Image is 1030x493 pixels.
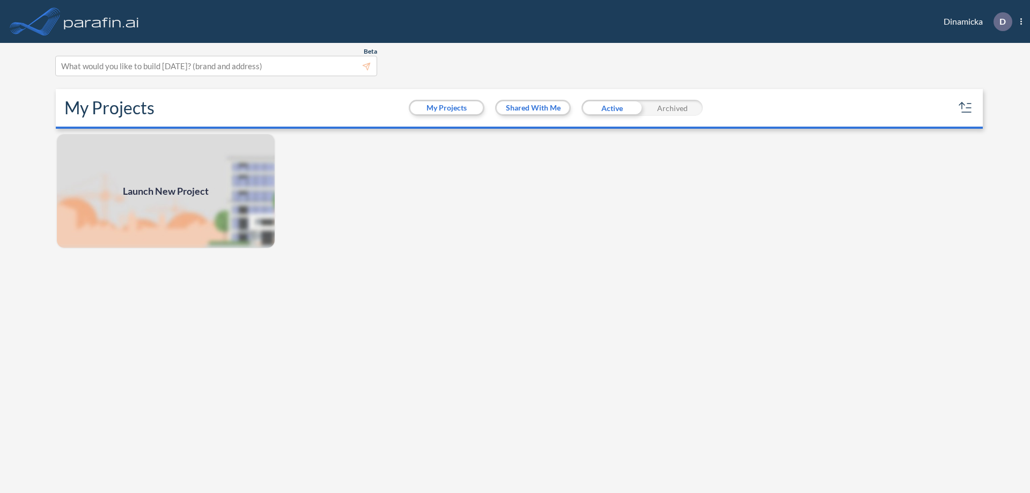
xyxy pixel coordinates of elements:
[123,184,209,198] span: Launch New Project
[928,12,1022,31] div: Dinamicka
[64,98,154,118] h2: My Projects
[410,101,483,114] button: My Projects
[999,17,1006,26] p: D
[364,47,377,56] span: Beta
[62,11,141,32] img: logo
[56,133,276,249] img: add
[957,99,974,116] button: sort
[642,100,703,116] div: Archived
[497,101,569,114] button: Shared With Me
[582,100,642,116] div: Active
[56,133,276,249] a: Launch New Project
